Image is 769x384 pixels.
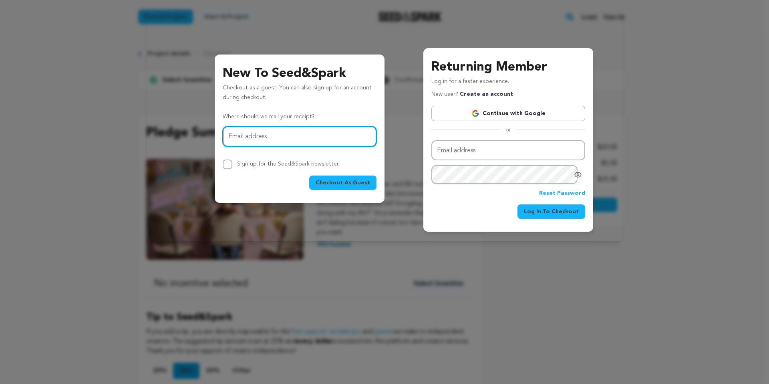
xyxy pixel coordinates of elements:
[517,204,585,219] button: Log In To Checkout
[309,176,376,190] button: Checkout As Guest
[223,83,376,106] p: Checkout as a guest. You can also sign up for an account during checkout.
[471,109,479,117] img: Google logo
[574,171,582,179] a: Show password as plain text. Warning: this will display your password on the screen.
[501,126,516,134] span: or
[460,91,513,97] a: Create an account
[223,112,376,122] p: Where should we mail your receipt?
[431,58,585,77] h3: Returning Member
[524,208,579,216] span: Log In To Checkout
[316,179,370,187] span: Checkout As Guest
[431,106,585,121] a: Continue with Google
[223,64,376,83] h3: New To Seed&Spark
[431,90,513,99] p: New user?
[237,161,339,167] label: Sign up for the Seed&Spark newsletter
[539,189,585,198] a: Reset Password
[431,140,585,161] input: Email address
[223,126,376,147] input: Email address
[431,77,585,90] p: Log in for a faster experience.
